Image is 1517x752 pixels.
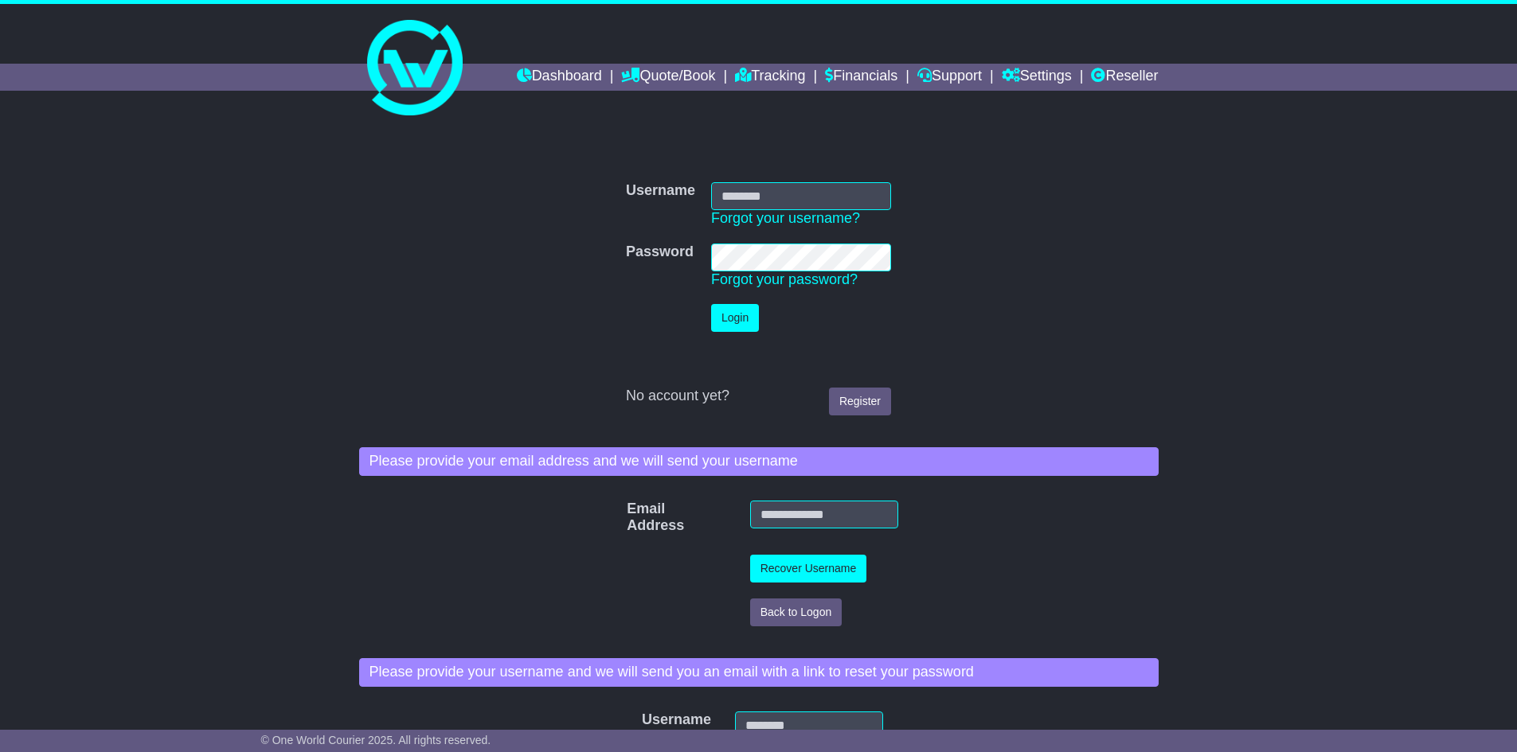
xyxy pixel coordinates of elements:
button: Back to Logon [750,598,843,626]
a: Financials [825,64,897,91]
a: Support [917,64,982,91]
a: Settings [1002,64,1072,91]
a: Quote/Book [621,64,715,91]
div: No account yet? [626,388,891,405]
div: Please provide your username and we will send you an email with a link to reset your password [359,658,1159,687]
button: Recover Username [750,555,867,583]
span: © One World Courier 2025. All rights reserved. [261,734,491,746]
button: Login [711,304,759,332]
a: Forgot your password? [711,271,858,287]
label: Username [634,711,655,729]
div: Please provide your email address and we will send your username [359,447,1159,476]
a: Register [829,388,891,415]
a: Tracking [735,64,805,91]
label: Email Address [619,501,647,535]
a: Dashboard [517,64,602,91]
a: Reseller [1091,64,1158,91]
a: Forgot your username? [711,210,860,226]
label: Username [626,182,695,200]
label: Password [626,244,694,261]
